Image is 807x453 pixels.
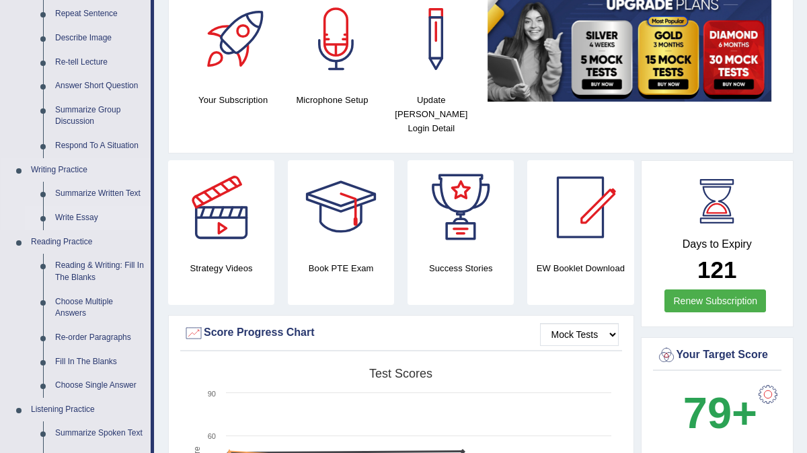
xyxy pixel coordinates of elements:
b: 79+ [683,388,757,438]
tspan: Test scores [369,367,432,380]
h4: Book PTE Exam [288,261,394,275]
a: Re-order Paragraphs [49,326,151,350]
div: Score Progress Chart [184,323,619,343]
a: Re-tell Lecture [49,50,151,75]
text: 90 [208,390,216,398]
a: Reading Practice [25,230,151,254]
a: Summarize Spoken Text [49,421,151,446]
b: 121 [697,256,736,283]
a: Answer Short Question [49,74,151,98]
a: Fill In The Blanks [49,350,151,374]
a: Writing Practice [25,158,151,182]
a: Repeat Sentence [49,2,151,26]
a: Respond To A Situation [49,134,151,158]
h4: EW Booklet Download [527,261,633,275]
a: Choose Single Answer [49,374,151,398]
h4: Update [PERSON_NAME] Login Detail [389,93,474,135]
a: Summarize Group Discussion [49,98,151,134]
a: Describe Image [49,26,151,50]
h4: Strategy Videos [168,261,274,275]
a: Choose Multiple Answers [49,290,151,326]
h4: Success Stories [408,261,514,275]
a: Write Essay [49,206,151,230]
text: 60 [208,432,216,440]
a: Reading & Writing: Fill In The Blanks [49,254,151,289]
div: Your Target Score [656,345,779,365]
h4: Days to Expiry [656,238,779,250]
h4: Microphone Setup [289,93,375,107]
a: Summarize Written Text [49,182,151,206]
h4: Your Subscription [190,93,276,107]
a: Listening Practice [25,398,151,422]
a: Renew Subscription [664,289,766,312]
